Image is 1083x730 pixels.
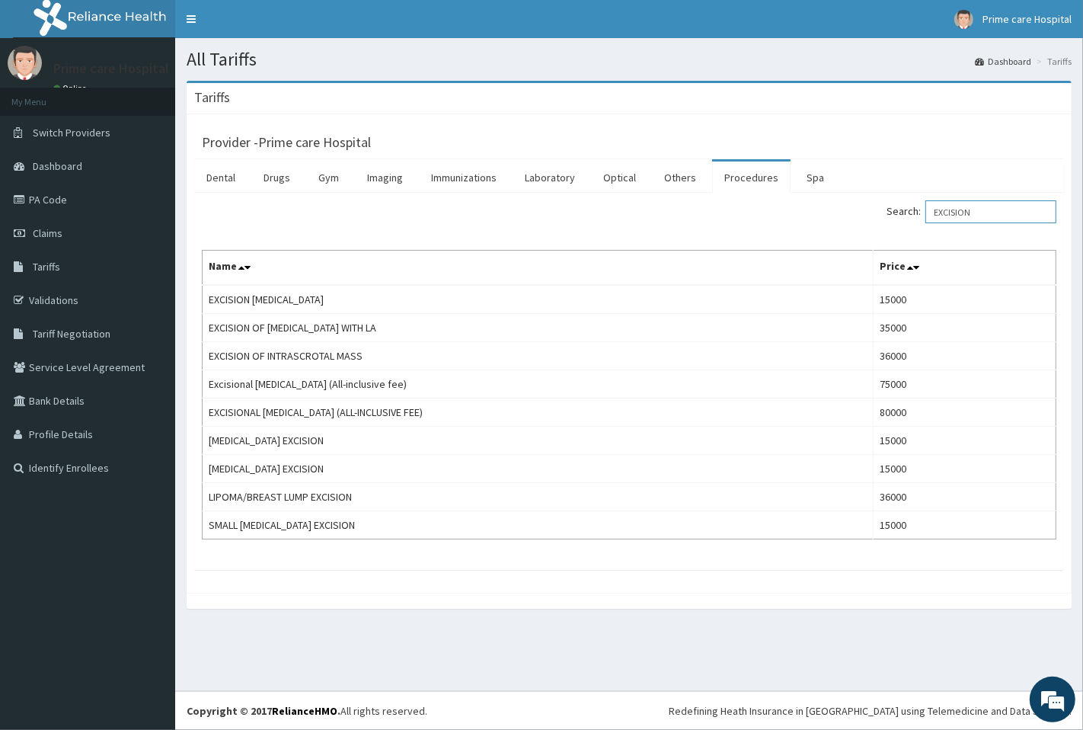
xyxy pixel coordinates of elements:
[187,704,340,718] strong: Copyright © 2017 .
[712,162,791,194] a: Procedures
[874,251,1056,286] th: Price
[33,260,60,274] span: Tariffs
[954,10,973,29] img: User Image
[187,50,1072,69] h1: All Tariffs
[794,162,836,194] a: Spa
[250,8,286,44] div: Minimize live chat window
[203,285,874,314] td: EXCISION [MEDICAL_DATA]
[925,200,1056,223] input: Search:
[8,46,42,80] img: User Image
[982,12,1072,26] span: Prime care Hospital
[33,226,62,240] span: Claims
[203,370,874,399] td: Excisional [MEDICAL_DATA] (All-inclusive fee)
[53,83,90,94] a: Online
[203,455,874,483] td: [MEDICAL_DATA] EXCISION
[202,136,371,149] h3: Provider - Prime care Hospital
[652,162,708,194] a: Others
[874,399,1056,427] td: 80000
[251,162,302,194] a: Drugs
[513,162,587,194] a: Laboratory
[28,76,62,114] img: d_794563401_company_1708531726252_794563401
[874,427,1056,455] td: 15000
[79,85,256,105] div: Chat with us now
[88,192,210,346] span: We're online!
[874,314,1056,342] td: 35000
[874,483,1056,511] td: 36000
[874,511,1056,539] td: 15000
[203,483,874,511] td: LIPOMA/BREAST LUMP EXCISION
[53,62,169,75] p: Prime care Hospital
[874,342,1056,370] td: 36000
[874,370,1056,399] td: 75000
[272,704,337,718] a: RelianceHMO
[975,55,1031,68] a: Dashboard
[33,327,110,341] span: Tariff Negotiation
[203,251,874,286] th: Name
[203,314,874,342] td: EXCISION OF [MEDICAL_DATA] WITH LA
[203,511,874,539] td: SMALL [MEDICAL_DATA] EXCISION
[874,455,1056,483] td: 15000
[419,162,509,194] a: Immunizations
[306,162,351,194] a: Gym
[203,399,874,427] td: EXCISIONAL [MEDICAL_DATA] (ALL-INCLUSIVE FEE)
[669,703,1072,719] div: Redefining Heath Insurance in [GEOGRAPHIC_DATA] using Telemedicine and Data Science!
[33,126,110,139] span: Switch Providers
[591,162,648,194] a: Optical
[203,342,874,370] td: EXCISION OF INTRASCROTAL MASS
[874,285,1056,314] td: 15000
[8,416,290,469] textarea: Type your message and hit 'Enter'
[203,427,874,455] td: [MEDICAL_DATA] EXCISION
[1033,55,1072,68] li: Tariffs
[33,159,82,173] span: Dashboard
[887,200,1056,223] label: Search:
[355,162,415,194] a: Imaging
[175,691,1083,730] footer: All rights reserved.
[194,162,248,194] a: Dental
[194,91,230,104] h3: Tariffs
